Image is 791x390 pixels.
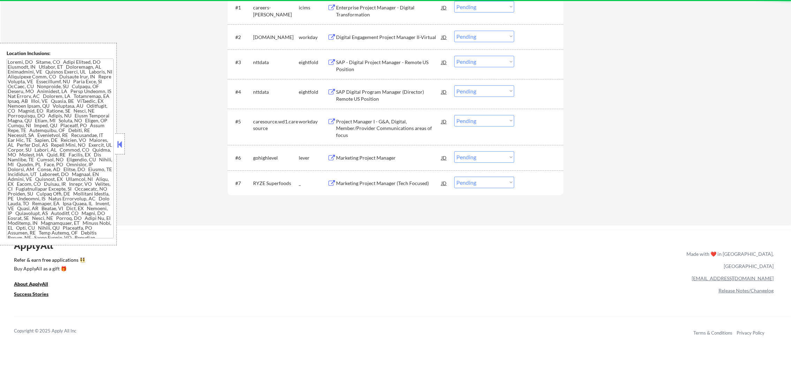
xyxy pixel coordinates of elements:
[737,330,765,336] a: Privacy Policy
[441,115,448,128] div: JD
[336,154,441,161] div: Marketing Project Manager
[253,59,299,66] div: nttdata
[336,4,441,18] div: Enterprise Project Manager - Digital Transformation
[299,180,327,187] div: _
[336,180,441,187] div: Marketing Project Manager (Tech Focused)
[235,154,248,161] div: #6
[299,59,327,66] div: eightfold
[235,4,248,11] div: #1
[235,34,248,41] div: #2
[441,56,448,68] div: JD
[441,151,448,164] div: JD
[441,31,448,43] div: JD
[441,177,448,189] div: JD
[14,239,61,251] div: ApplyAll
[235,89,248,95] div: #4
[693,330,732,336] a: Terms & Conditions
[718,288,774,293] a: Release Notes/Changelog
[299,34,327,41] div: workday
[14,280,58,289] a: About ApplyAll
[7,50,114,57] div: Location Inclusions:
[299,118,327,125] div: workday
[14,266,84,271] div: Buy ApplyAll as a gift 🎁
[14,281,48,287] u: About ApplyAll
[253,180,299,187] div: RYZE Superfoods
[253,34,299,41] div: [DOMAIN_NAME]
[684,248,774,272] div: Made with ❤️ in [GEOGRAPHIC_DATA], [GEOGRAPHIC_DATA]
[336,34,441,41] div: Digital Engagement Project Manager II-Virtual
[253,89,299,95] div: nttdata
[299,154,327,161] div: lever
[692,275,774,281] a: [EMAIL_ADDRESS][DOMAIN_NAME]
[336,118,441,139] div: Project Manager I - G&A, Digital, Member/Provider Communications areas of focus
[14,265,84,274] a: Buy ApplyAll as a gift 🎁
[253,4,299,18] div: careers-[PERSON_NAME]
[14,290,58,299] a: Success Stories
[235,118,248,125] div: #5
[235,59,248,66] div: #3
[336,59,441,72] div: SAP - Digital Project Manager - Remote US Position
[14,291,48,297] u: Success Stories
[253,154,299,161] div: gohighlevel
[235,180,248,187] div: #7
[441,1,448,14] div: JD
[336,89,441,102] div: SAP Digital Program Manager (Director) Remote US Position
[299,4,327,11] div: icims
[14,328,94,335] div: Copyright © 2025 Apply All Inc
[253,118,299,132] div: caresource.wd1.caresource
[299,89,327,95] div: eightfold
[441,85,448,98] div: JD
[14,258,541,265] a: Refer & earn free applications 👯‍♀️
